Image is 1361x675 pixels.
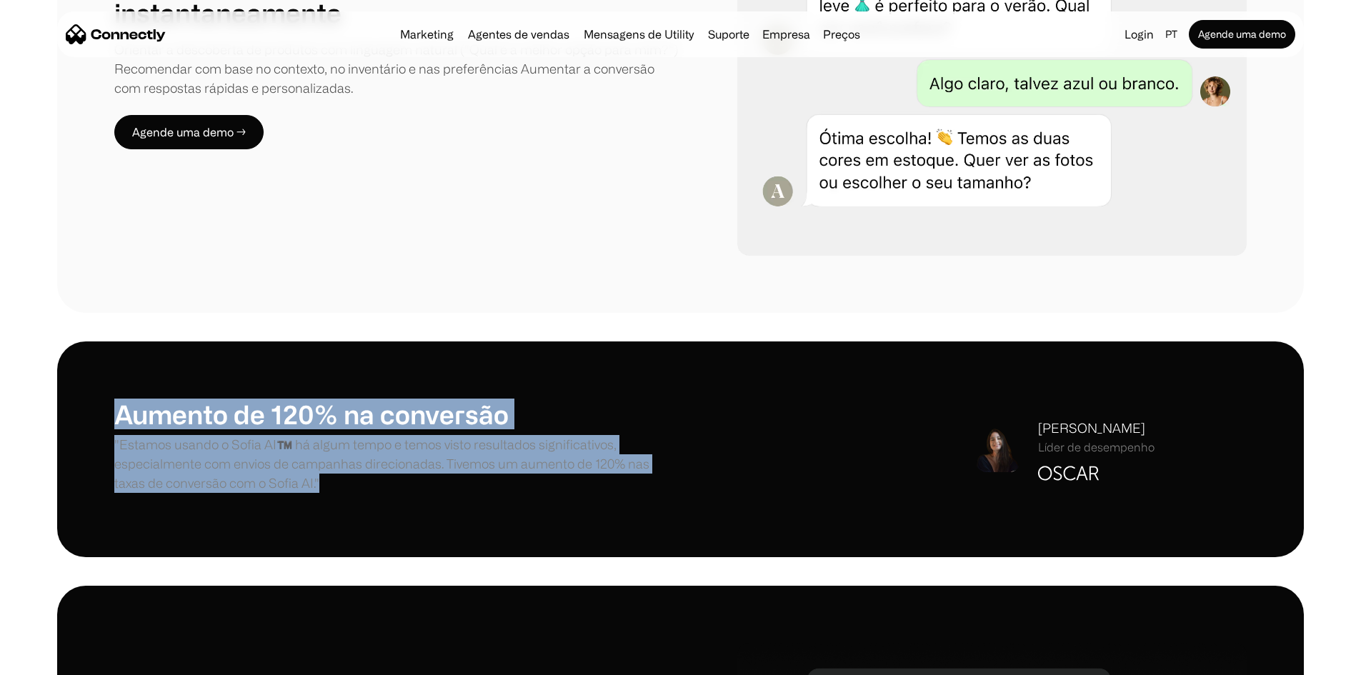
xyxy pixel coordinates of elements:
div: pt [1165,24,1177,44]
a: Marketing [394,29,459,40]
a: Preços [817,29,866,40]
a: Mensagens de Utility [578,29,699,40]
a: Agende uma demo → [114,115,264,149]
a: Agentes de vendas [462,29,575,40]
aside: Language selected: Português (Brasil) [14,649,86,670]
a: Login [1119,24,1160,44]
p: "Estamos usando o Sofia AI™️ há algum tempo e temos visto resultados significativos, especialment... [114,435,681,493]
a: Agende uma demo [1189,20,1295,49]
h1: Aumento de 120% na conversão [114,399,681,429]
div: Líder de desempenho [1038,441,1155,454]
a: Suporte [702,29,755,40]
div: [PERSON_NAME] [1038,419,1155,438]
div: Empresa [758,24,814,44]
ul: Language list [29,650,86,670]
div: pt [1160,24,1186,44]
div: Empresa [762,24,810,44]
div: Orientar a descoberta de produtos com linguagem natural ("Qual é a melhor opção para mim?") Recom... [114,40,681,98]
a: home [66,24,166,45]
